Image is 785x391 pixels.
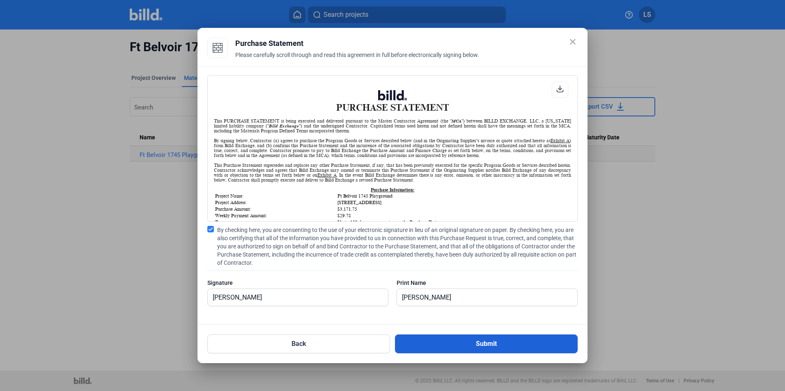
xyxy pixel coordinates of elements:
[214,90,571,113] h1: PURCHASE STATEMENT
[214,118,571,133] div: This PURCHASE STATEMENT is being executed and delivered pursuant to the Master Contractor Agreeme...
[337,213,570,218] td: $29.78
[215,193,336,199] td: Project Name:
[207,334,390,353] button: Back
[371,187,414,192] u: Purchase Information:
[269,123,299,128] i: Billd Exchange
[337,200,570,205] td: [STREET_ADDRESS]
[397,279,578,287] div: Print Name
[214,138,571,158] div: By signing below, Contractor (a) agrees to purchase the Program Goods or Services described below...
[215,213,336,218] td: Weekly Payment Amount:
[215,206,336,212] td: Purchase Amount:
[235,38,578,49] div: Purchase Statement
[337,219,570,225] td: Up to 120 days, commencing on the Purchase Date
[214,163,571,182] div: This Purchase Statement supersedes and replaces any other Purchase Statement, if any, that has be...
[208,289,388,306] input: Signature
[551,138,569,143] u: Exhibit A
[215,219,336,225] td: Term:
[337,193,570,199] td: Ft Belvoir 1745 Playground
[568,37,578,47] mat-icon: close
[215,200,336,205] td: Project Address:
[337,206,570,212] td: $3,171.75
[207,279,388,287] div: Signature
[395,334,578,353] button: Submit
[217,226,578,267] span: By checking here, you are consenting to the use of your electronic signature in lieu of an origin...
[397,289,568,306] input: Print Name
[317,173,337,177] u: Exhibit A
[235,51,578,69] div: Please carefully scroll through and read this agreement in full before electronically signing below.
[452,118,461,123] i: MCA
